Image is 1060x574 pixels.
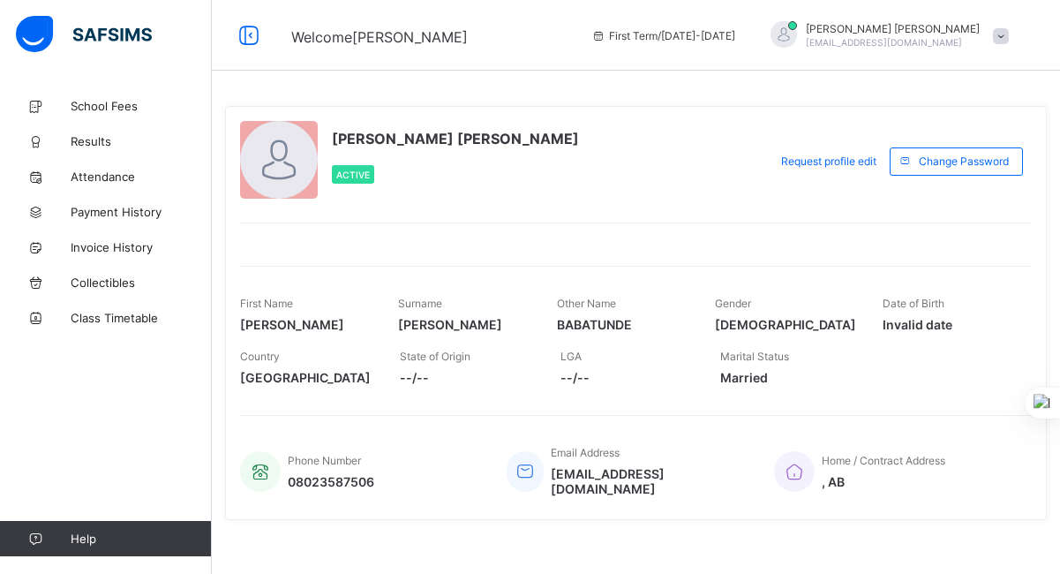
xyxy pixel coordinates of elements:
[753,21,1018,50] div: VAUGHANOLUFEMI
[560,350,582,363] span: LGA
[71,240,212,254] span: Invoice History
[71,205,212,219] span: Payment History
[332,130,579,147] span: [PERSON_NAME] [PERSON_NAME]
[398,297,442,310] span: Surname
[291,28,468,46] span: Welcome [PERSON_NAME]
[715,317,856,332] span: [DEMOGRAPHIC_DATA]
[883,297,944,310] span: Date of Birth
[240,297,293,310] span: First Name
[919,155,1009,168] span: Change Password
[400,350,470,363] span: State of Origin
[557,317,688,332] span: BABATUNDE
[822,474,945,489] span: , AB
[781,155,876,168] span: Request profile edit
[240,370,373,385] span: [GEOGRAPHIC_DATA]
[591,29,735,42] span: session/term information
[288,454,361,467] span: Phone Number
[883,317,1014,332] span: Invalid date
[822,454,945,467] span: Home / Contract Address
[715,297,751,310] span: Gender
[71,311,212,325] span: Class Timetable
[71,170,212,184] span: Attendance
[806,37,962,48] span: [EMAIL_ADDRESS][DOMAIN_NAME]
[806,22,980,35] span: [PERSON_NAME] [PERSON_NAME]
[551,466,748,496] span: [EMAIL_ADDRESS][DOMAIN_NAME]
[557,297,616,310] span: Other Name
[71,532,211,546] span: Help
[71,276,212,290] span: Collectibles
[551,446,620,459] span: Email Address
[16,16,152,53] img: safsims
[400,370,533,385] span: --/--
[71,99,212,113] span: School Fees
[288,474,374,489] span: 08023587506
[240,350,280,363] span: Country
[720,350,789,363] span: Marital Status
[398,317,530,332] span: [PERSON_NAME]
[71,134,212,148] span: Results
[240,317,372,332] span: [PERSON_NAME]
[720,370,853,385] span: Married
[336,170,370,180] span: Active
[560,370,694,385] span: --/--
